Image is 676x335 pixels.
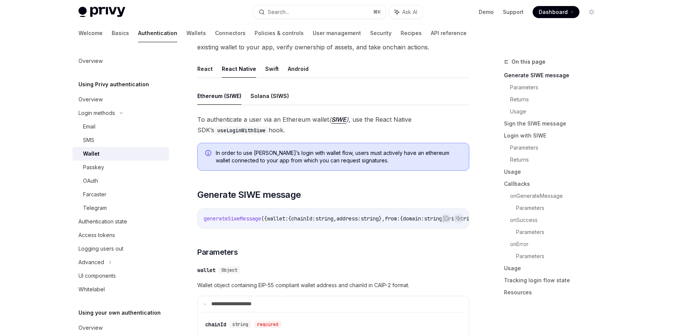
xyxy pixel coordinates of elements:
[197,87,241,105] button: Ethereum (SIWE)
[72,228,169,242] a: Access tokens
[329,116,349,124] em: ( )
[197,114,469,135] span: To authenticate a user via an Ethereum wallet , use the React Native SDK’s hook.
[78,271,116,280] div: UI components
[72,269,169,283] a: UI components
[504,262,604,274] a: Usage
[516,250,604,262] a: Parameters
[72,54,169,68] a: Overview
[504,166,604,178] a: Usage
[83,176,98,185] div: OAuth
[504,274,604,286] a: Tracking login flow state
[504,118,604,130] a: Sign the SIWE message
[72,174,169,188] a: OAuth
[78,217,127,226] div: Authentication state
[261,215,267,222] span: ({
[83,136,94,145] div: SMS
[78,231,115,240] div: Access tokens
[510,214,604,226] a: onSuccess
[72,201,169,215] a: Telegram
[504,69,604,81] a: Generate SIWE message
[361,215,379,222] span: string
[83,190,106,199] div: Farcaster
[197,189,301,201] span: Generate SIWE message
[78,7,125,17] img: light logo
[504,286,604,298] a: Resources
[72,93,169,106] a: Overview
[78,285,105,294] div: Whitelabel
[479,8,494,16] a: Demo
[250,87,289,105] button: Solana (SIWS)
[186,24,206,42] a: Wallets
[585,6,598,18] button: Toggle dark mode
[510,238,604,250] a: onError
[255,24,304,42] a: Policies & controls
[441,213,451,223] button: Copy the contents from the code block
[78,95,103,104] div: Overview
[138,24,177,42] a: Authentication
[453,213,463,223] button: Ask AI
[83,122,95,131] div: Email
[336,215,361,222] span: address:
[516,226,604,238] a: Parameters
[510,190,604,202] a: onGenerateMessage
[331,116,346,124] a: SIWE
[389,5,422,19] button: Ask AI
[267,215,288,222] span: wallet:
[78,80,149,89] h5: Using Privy authentication
[253,5,386,19] button: Search...⌘K
[510,81,604,93] a: Parameters
[370,24,392,42] a: Security
[78,244,123,253] div: Logging users out
[197,247,238,257] span: Parameters
[288,215,291,222] span: {
[510,93,604,106] a: Returns
[401,24,422,42] a: Recipes
[333,215,336,222] span: ,
[457,215,475,222] span: string
[313,24,361,42] a: User management
[83,163,104,172] div: Passkey
[112,24,129,42] a: Basics
[539,8,568,16] span: Dashboard
[78,258,104,267] div: Advanced
[424,215,442,222] span: string
[204,215,261,222] span: generateSiweMessage
[214,126,269,135] code: useLoginWithSiwe
[72,188,169,201] a: Farcaster
[288,60,309,78] button: Android
[510,154,604,166] a: Returns
[510,106,604,118] a: Usage
[402,8,417,16] span: Ask AI
[504,178,604,190] a: Callbacks
[216,149,461,164] span: In order to use [PERSON_NAME]’s login with wallet flow, users must actively have an ethereum wall...
[533,6,579,18] a: Dashboard
[254,321,281,328] div: required
[265,60,279,78] button: Swift
[232,321,248,327] span: string
[83,203,107,213] div: Telegram
[516,202,604,214] a: Parameters
[215,24,246,42] a: Connectors
[72,147,169,161] a: Wallet
[83,149,100,158] div: Wallet
[403,215,424,222] span: domain:
[205,150,213,158] svg: Info
[205,321,226,328] div: chainId
[78,109,115,118] div: Login methods
[379,215,385,222] span: },
[373,9,381,15] span: ⌘ K
[197,266,215,274] div: wallet
[512,57,545,66] span: On this page
[221,267,237,273] span: Object
[510,142,604,154] a: Parameters
[197,60,213,78] button: React
[78,57,103,66] div: Overview
[72,133,169,147] a: SMS
[78,24,103,42] a: Welcome
[72,120,169,133] a: Email
[78,308,161,317] h5: Using your own authentication
[222,60,256,78] button: React Native
[400,215,403,222] span: {
[431,24,467,42] a: API reference
[315,215,333,222] span: string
